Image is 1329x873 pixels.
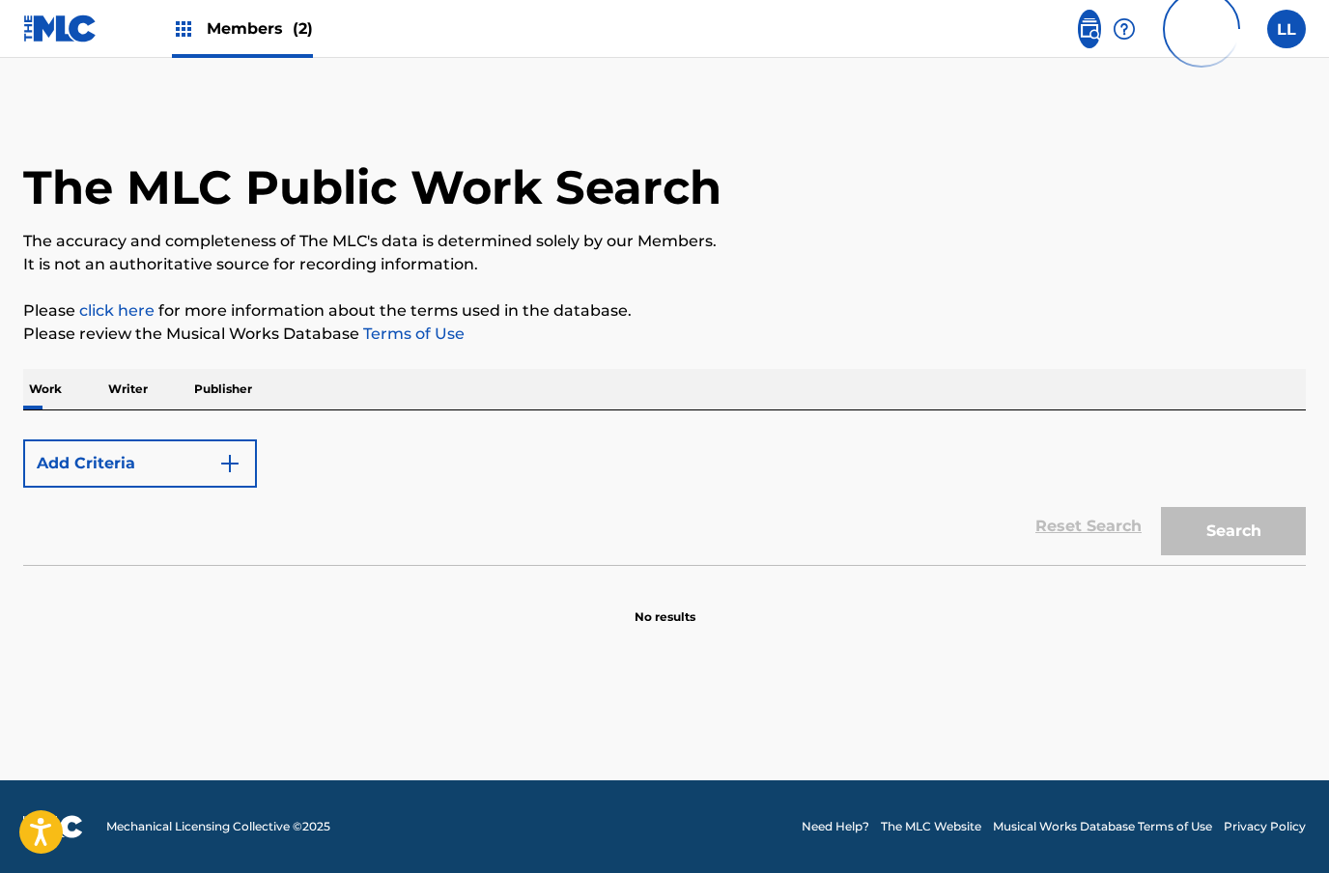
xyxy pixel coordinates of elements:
a: Privacy Policy [1224,818,1306,835]
a: Musical Works Database Terms of Use [993,818,1212,835]
img: logo [23,815,83,838]
span: Mechanical Licensing Collective © 2025 [106,818,330,835]
p: Please review the Musical Works Database [23,323,1306,346]
div: User Menu [1267,10,1306,48]
img: 9d2ae6d4665cec9f34b9.svg [218,452,241,475]
p: Work [23,369,68,409]
span: (2) [293,19,313,38]
a: The MLC Website [881,818,981,835]
img: search [1078,17,1101,41]
p: It is not an authoritative source for recording information. [23,253,1306,276]
span: Members [207,17,313,40]
a: Public Search [1078,10,1101,48]
h1: The MLC Public Work Search [23,158,721,216]
form: Search Form [23,430,1306,565]
p: The accuracy and completeness of The MLC's data is determined solely by our Members. [23,230,1306,253]
img: Top Rightsholders [172,17,195,41]
p: Writer [102,369,154,409]
img: MLC Logo [23,14,98,42]
a: click here [79,301,155,320]
button: Add Criteria [23,439,257,488]
p: Publisher [188,369,258,409]
p: Please for more information about the terms used in the database. [23,299,1306,323]
a: Terms of Use [359,324,465,343]
p: No results [635,585,695,626]
div: Help [1113,10,1136,48]
a: Need Help? [802,818,869,835]
img: help [1113,17,1136,41]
